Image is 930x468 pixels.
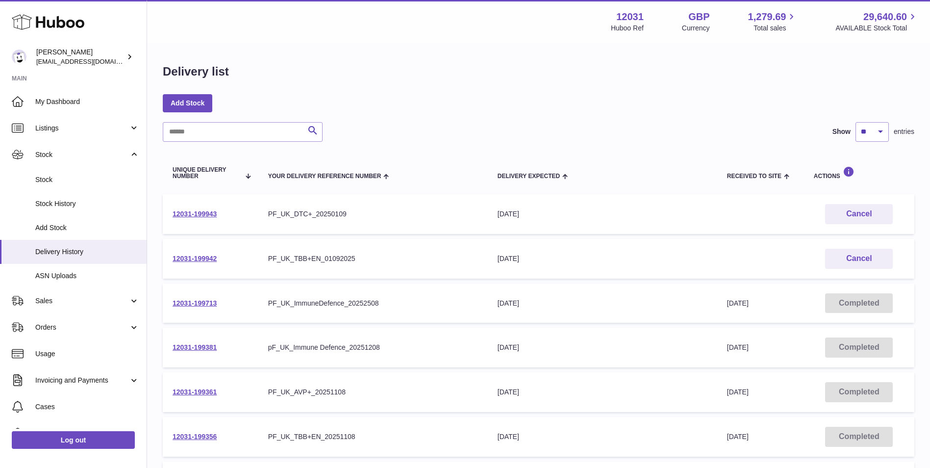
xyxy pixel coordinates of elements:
[498,254,707,263] div: [DATE]
[173,388,217,396] a: 12031-199361
[498,343,707,352] div: [DATE]
[35,323,129,332] span: Orders
[498,432,707,442] div: [DATE]
[35,247,139,257] span: Delivery History
[727,343,749,351] span: [DATE]
[173,210,217,218] a: 12031-199943
[173,433,217,441] a: 12031-199356
[748,10,786,24] span: 1,279.69
[173,343,217,351] a: 12031-199381
[825,249,893,269] button: Cancel
[894,127,914,136] span: entries
[825,204,893,224] button: Cancel
[268,299,478,308] div: PF_UK_ImmuneDefence_20252508
[35,124,129,133] span: Listings
[35,223,139,233] span: Add Stock
[12,50,26,64] img: internalAdmin-12031@internal.huboo.com
[498,388,707,397] div: [DATE]
[163,64,229,79] h1: Delivery list
[173,255,217,262] a: 12031-199942
[268,209,478,219] div: PF_UK_DTC+_20250109
[268,343,478,352] div: pF_UK_Immune Defence_20251208
[727,433,749,441] span: [DATE]
[35,150,129,159] span: Stock
[35,97,139,106] span: My Dashboard
[35,402,139,412] span: Cases
[835,10,918,33] a: 29,640.60 AVAILABLE Stock Total
[268,173,381,180] span: Your Delivery Reference Number
[835,24,918,33] span: AVAILABLE Stock Total
[727,173,781,180] span: Received to Site
[268,432,478,442] div: PF_UK_TBB+EN_20251108
[173,299,217,307] a: 12031-199713
[748,10,798,33] a: 1,279.69 Total sales
[35,175,139,184] span: Stock
[36,57,144,65] span: [EMAIL_ADDRESS][DOMAIN_NAME]
[12,431,135,449] a: Log out
[36,48,125,66] div: [PERSON_NAME]
[268,254,478,263] div: PF_UK_TBB+EN_01092025
[268,388,478,397] div: PF_UK_AVP+_20251108
[498,173,560,180] span: Delivery Expected
[35,271,139,281] span: ASN Uploads
[754,24,797,33] span: Total sales
[35,296,129,306] span: Sales
[498,209,707,219] div: [DATE]
[35,349,139,359] span: Usage
[832,127,851,136] label: Show
[727,299,749,307] span: [DATE]
[611,24,644,33] div: Huboo Ref
[616,10,644,24] strong: 12031
[682,24,710,33] div: Currency
[727,388,749,396] span: [DATE]
[688,10,709,24] strong: GBP
[814,166,905,180] div: Actions
[498,299,707,308] div: [DATE]
[863,10,907,24] span: 29,640.60
[173,167,240,180] span: Unique Delivery Number
[35,199,139,208] span: Stock History
[35,376,129,385] span: Invoicing and Payments
[163,94,212,112] a: Add Stock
